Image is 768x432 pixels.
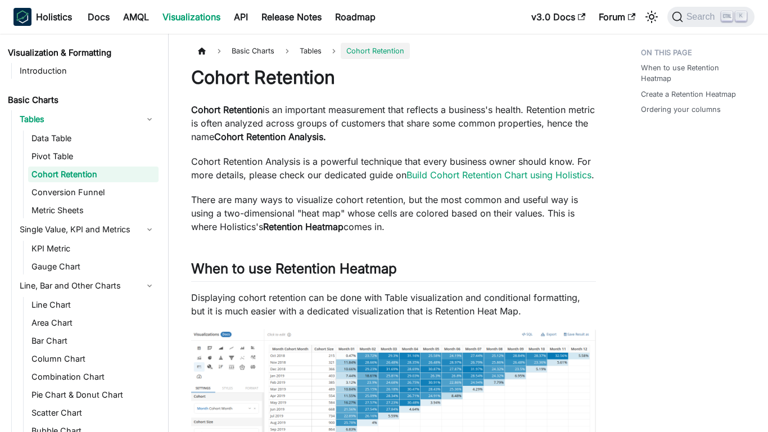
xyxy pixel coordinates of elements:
[191,43,213,59] a: Home page
[28,184,159,200] a: Conversion Funnel
[667,7,755,27] button: Search (Ctrl+K)
[643,8,661,26] button: Switch between dark and light mode (currently light mode)
[226,43,280,59] span: Basic Charts
[328,8,382,26] a: Roadmap
[263,221,344,232] strong: Retention Heatmap
[592,8,642,26] a: Forum
[525,8,592,26] a: v3.0 Docs
[28,202,159,218] a: Metric Sheets
[13,8,31,26] img: Holistics
[28,130,159,146] a: Data Table
[191,291,596,318] p: Displaying cohort retention can be done with Table visualization and conditional formatting, but ...
[683,12,722,22] span: Search
[735,11,747,21] kbd: K
[28,241,159,256] a: KPI Metric
[156,8,227,26] a: Visualizations
[641,89,736,100] a: Create a Retention Heatmap
[28,259,159,274] a: Gauge Chart
[81,8,116,26] a: Docs
[191,193,596,233] p: There are many ways to visualize cohort retention, but the most common and useful way is using a ...
[191,43,596,59] nav: Breadcrumbs
[406,169,591,181] a: Build Cohort Retention Chart using Holistics
[227,8,255,26] a: API
[214,131,326,142] strong: Cohort Retention Analysis.
[294,43,327,59] span: Tables
[4,92,159,108] a: Basic Charts
[191,260,596,282] h2: When to use Retention Heatmap
[641,62,751,84] a: When to use Retention Heatmap
[36,10,72,24] b: Holistics
[28,333,159,349] a: Bar Chart
[191,155,596,182] p: Cohort Retention Analysis is a powerful technique that every business owner should know. For more...
[191,66,596,89] h1: Cohort Retention
[13,8,72,26] a: HolisticsHolistics
[191,104,263,115] strong: Cohort Retention
[191,103,596,143] p: is an important measurement that reflects a business's health. Retention metric is often analyzed...
[16,277,159,295] a: Line, Bar and Other Charts
[28,166,159,182] a: Cohort Retention
[16,63,159,79] a: Introduction
[641,104,721,115] a: Ordering your columns
[16,220,159,238] a: Single Value, KPI and Metrics
[28,369,159,385] a: Combination Chart
[341,43,410,59] span: Cohort Retention
[4,45,159,61] a: Visualization & Formatting
[28,315,159,331] a: Area Chart
[28,387,159,403] a: Pie Chart & Donut Chart
[28,148,159,164] a: Pivot Table
[116,8,156,26] a: AMQL
[16,110,159,128] a: Tables
[255,8,328,26] a: Release Notes
[28,405,159,421] a: Scatter Chart
[28,351,159,367] a: Column Chart
[28,297,159,313] a: Line Chart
